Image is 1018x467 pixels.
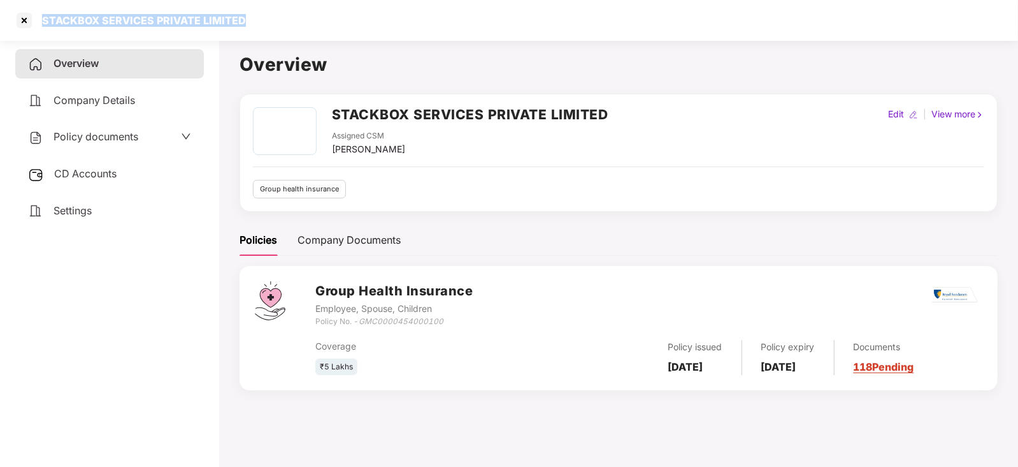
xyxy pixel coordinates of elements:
[315,316,473,328] div: Policy No. -
[668,340,722,354] div: Policy issued
[332,142,405,156] div: [PERSON_NAME]
[761,340,815,354] div: Policy expiry
[315,302,473,316] div: Employee, Spouse, Children
[181,131,191,142] span: down
[315,281,473,301] h3: Group Health Insurance
[54,204,92,217] span: Settings
[240,50,998,78] h1: Overview
[54,130,138,143] span: Policy documents
[885,107,907,121] div: Edit
[854,340,914,354] div: Documents
[359,316,443,326] i: GMC0000454000100
[332,104,608,125] h2: STACKBOX SERVICES PRIVATE LIMITED
[54,94,135,107] span: Company Details
[761,360,796,373] b: [DATE]
[854,360,914,373] a: 118 Pending
[332,130,405,142] div: Assigned CSM
[668,360,703,373] b: [DATE]
[921,107,929,121] div: |
[253,180,346,198] div: Group health insurance
[34,14,246,27] div: STACKBOX SERVICES PRIVATE LIMITED
[315,359,357,376] div: ₹5 Lakhs
[28,57,43,72] img: svg+xml;base64,PHN2ZyB4bWxucz0iaHR0cDovL3d3dy53My5vcmcvMjAwMC9zdmciIHdpZHRoPSIyNCIgaGVpZ2h0PSIyNC...
[929,107,987,121] div: View more
[54,57,99,70] span: Overview
[975,110,984,119] img: rightIcon
[298,232,401,248] div: Company Documents
[932,287,978,303] img: rsi.png
[255,281,285,320] img: svg+xml;base64,PHN2ZyB4bWxucz0iaHR0cDovL3d3dy53My5vcmcvMjAwMC9zdmciIHdpZHRoPSI0Ny43MTQiIGhlaWdodD...
[54,167,117,180] span: CD Accounts
[909,110,918,119] img: editIcon
[315,339,538,353] div: Coverage
[28,130,43,145] img: svg+xml;base64,PHN2ZyB4bWxucz0iaHR0cDovL3d3dy53My5vcmcvMjAwMC9zdmciIHdpZHRoPSIyNCIgaGVpZ2h0PSIyNC...
[28,204,43,219] img: svg+xml;base64,PHN2ZyB4bWxucz0iaHR0cDovL3d3dy53My5vcmcvMjAwMC9zdmciIHdpZHRoPSIyNCIgaGVpZ2h0PSIyNC...
[240,232,277,248] div: Policies
[28,167,44,182] img: svg+xml;base64,PHN2ZyB3aWR0aD0iMjUiIGhlaWdodD0iMjQiIHZpZXdCb3g9IjAgMCAyNSAyNCIgZmlsbD0ibm9uZSIgeG...
[28,93,43,108] img: svg+xml;base64,PHN2ZyB4bWxucz0iaHR0cDovL3d3dy53My5vcmcvMjAwMC9zdmciIHdpZHRoPSIyNCIgaGVpZ2h0PSIyNC...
